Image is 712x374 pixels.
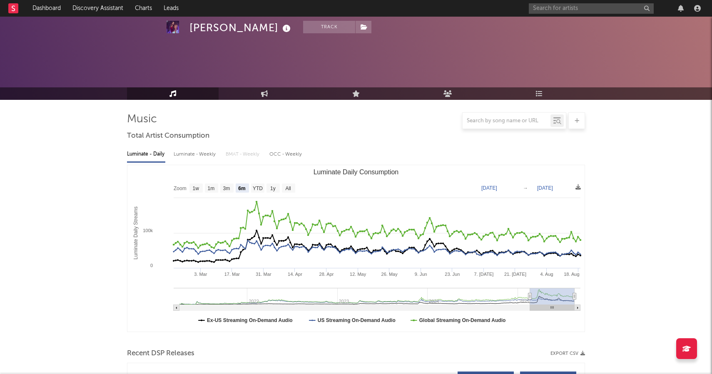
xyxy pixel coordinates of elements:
text: 14. Apr [288,272,302,277]
text: 3m [223,186,230,191]
text: 3. Mar [194,272,207,277]
text: → [523,185,528,191]
button: Export CSV [550,351,585,356]
text: 23. Jun [445,272,460,277]
text: 31. Mar [256,272,271,277]
text: Luminate Daily Streams [133,206,139,259]
text: 9. Jun [415,272,427,277]
text: 1w [193,186,199,191]
text: 18. Aug [564,272,579,277]
input: Search for artists [529,3,654,14]
div: Luminate - Daily [127,147,165,161]
div: [PERSON_NAME] [189,21,293,35]
text: 4. Aug [540,272,553,277]
span: Recent DSP Releases [127,349,194,359]
text: Global Streaming On-Demand Audio [419,317,506,323]
text: 100k [143,228,153,233]
text: YTD [253,186,263,191]
text: Ex-US Streaming On-Demand Audio [207,317,293,323]
text: 17. Mar [224,272,240,277]
div: OCC - Weekly [269,147,303,161]
text: 1m [208,186,215,191]
span: Total Artist Consumption [127,131,209,141]
div: Luminate - Weekly [174,147,217,161]
text: Zoom [174,186,187,191]
button: Track [303,21,355,33]
text: 6m [238,186,245,191]
text: 0 [150,263,153,268]
text: [DATE] [481,185,497,191]
text: All [285,186,291,191]
text: 7. [DATE] [474,272,493,277]
text: 12. May [350,272,366,277]
input: Search by song name or URL [463,118,550,124]
text: 28. Apr [319,272,334,277]
text: 1y [270,186,276,191]
text: [DATE] [537,185,553,191]
text: US Streaming On-Demand Audio [318,317,396,323]
svg: Luminate Daily Consumption [127,165,585,332]
text: Luminate Daily Consumption [314,168,399,176]
text: 21. [DATE] [504,272,526,277]
text: 26. May [381,272,398,277]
